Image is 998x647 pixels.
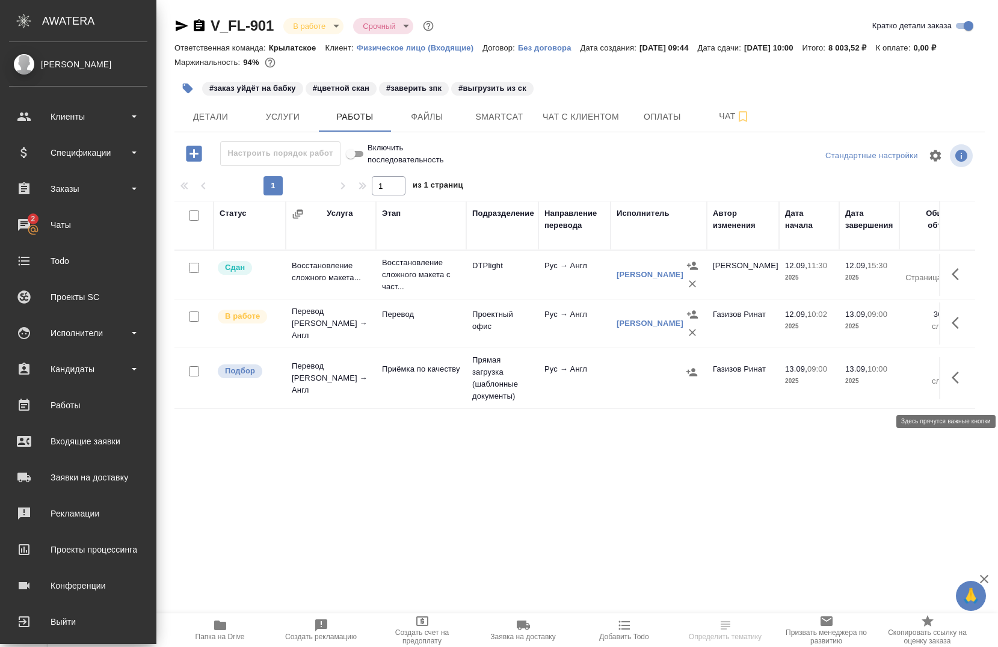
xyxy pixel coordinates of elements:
[286,254,376,296] td: Восстановление сложного макета...
[905,272,953,284] p: Страница А4
[472,207,534,219] div: Подразделение
[581,43,639,52] p: Дата создания:
[544,207,605,232] div: Направление перевода
[217,363,280,379] div: Можно подбирать исполнителей
[9,144,147,162] div: Спецификации
[9,577,147,595] div: Конференции
[209,82,296,94] p: #заказ уйдёт на бабку
[9,108,147,126] div: Клиенты
[470,109,528,124] span: Smartcat
[353,18,413,34] div: В работе
[713,207,773,232] div: Автор изменения
[683,363,701,381] button: Назначить
[845,261,867,270] p: 12.09,
[744,43,802,52] p: [DATE] 10:00
[884,628,971,645] span: Скопировать ссылку на оценку заказа
[357,43,483,52] p: Физическое лицо (Входящие)
[201,82,304,93] span: заказ уйдёт на бабку
[683,305,701,323] button: Назначить
[944,308,973,337] button: Здесь прячутся важные кнопки
[368,142,444,166] span: Включить последовательность
[271,613,372,647] button: Создать рекламацию
[683,323,701,342] button: Удалить
[490,633,555,641] span: Заявка на доставку
[225,365,255,377] p: Подбор
[538,302,611,345] td: Рус → Англ
[822,147,921,165] div: split button
[286,299,376,348] td: Перевод [PERSON_NAME] → Англ
[211,17,274,34] a: V_FL-901
[828,43,876,52] p: 8 003,52 ₽
[326,109,384,124] span: Работы
[9,324,147,342] div: Исполнители
[905,207,953,232] div: Общий объем
[3,282,153,312] a: Проекты SC
[950,144,975,167] span: Посмотреть информацию
[482,43,518,52] p: Договор:
[9,541,147,559] div: Проекты процессинга
[382,207,401,219] div: Этап
[217,308,280,325] div: Исполнитель выполняет работу
[639,43,698,52] p: [DATE] 09:44
[736,109,750,124] svg: Подписаться
[706,109,763,124] span: Чат
[386,82,442,94] p: #заверить зпк
[807,364,827,373] p: 09:00
[633,109,691,124] span: Оплаты
[458,82,526,94] p: #выгрузить из ск
[845,375,893,387] p: 2025
[913,43,945,52] p: 0,00 ₽
[174,19,189,33] button: Скопировать ссылку для ЯМессенджера
[304,82,378,93] span: цветной скан
[466,302,538,345] td: Проектный офис
[398,109,456,124] span: Файлы
[9,252,147,270] div: Todo
[707,357,779,399] td: Газизов Ринат
[675,613,776,647] button: Определить тематику
[23,213,42,225] span: 2
[944,260,973,289] button: Здесь прячутся важные кнопки
[867,261,887,270] p: 15:30
[689,633,762,641] span: Определить тематику
[359,21,399,31] button: Срочный
[357,42,483,52] a: Физическое лицо (Входящие)
[905,260,953,272] p: 5
[807,310,827,319] p: 10:02
[785,261,807,270] p: 12.09,
[3,498,153,529] a: Рекламации
[9,396,147,414] div: Работы
[845,207,893,232] div: Дата завершения
[543,109,619,124] span: Чат с клиентом
[785,320,833,333] p: 2025
[538,357,611,399] td: Рус → Англ
[877,613,978,647] button: Скопировать ссылку на оценку заказа
[617,319,683,328] a: [PERSON_NAME]
[785,272,833,284] p: 2025
[220,207,247,219] div: Статус
[905,308,953,320] p: 360,3
[872,20,952,32] span: Кратко детали заказа
[845,272,893,284] p: 2025
[9,180,147,198] div: Заказы
[243,58,262,67] p: 94%
[313,82,369,94] p: #цветной скан
[382,257,460,293] p: Восстановление сложного макета с част...
[170,613,271,647] button: Папка на Drive
[783,628,870,645] span: Призвать менеджера по развитию
[466,348,538,408] td: Прямая загрузка (шаблонные документы)
[225,310,260,322] p: В работе
[9,432,147,450] div: Входящие заявки
[845,310,867,319] p: 13.09,
[785,364,807,373] p: 13.09,
[283,18,343,34] div: В работе
[9,288,147,306] div: Проекты SC
[3,426,153,456] a: Входящие заявки
[9,504,147,523] div: Рекламации
[956,581,986,611] button: 🙏
[262,55,278,70] button: 384.50 RUB;
[707,254,779,296] td: [PERSON_NAME]
[3,390,153,420] a: Работы
[905,363,953,375] p: 1
[905,320,953,333] p: слово
[3,246,153,276] a: Todo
